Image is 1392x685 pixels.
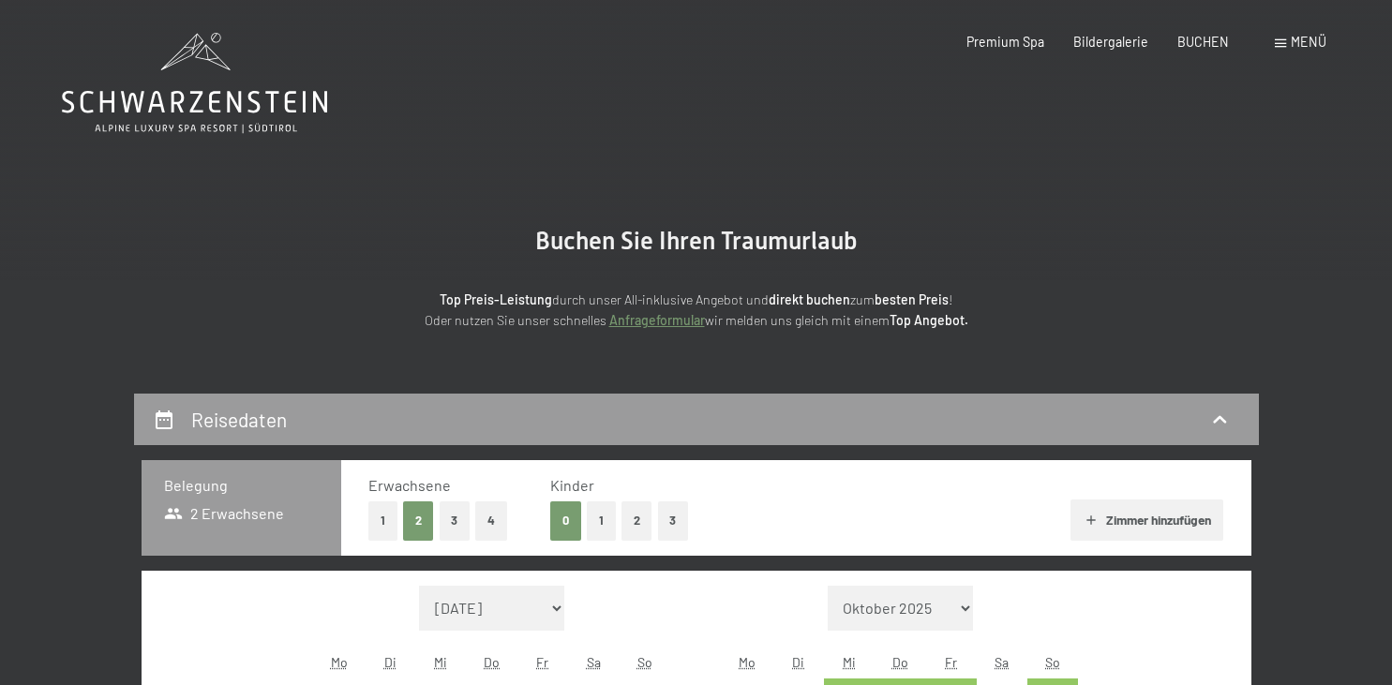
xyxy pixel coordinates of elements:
strong: Top Angebot. [890,312,968,328]
abbr: Donnerstag [892,654,908,670]
abbr: Mittwoch [434,654,447,670]
abbr: Mittwoch [843,654,856,670]
a: Anfrageformular [609,312,705,328]
abbr: Freitag [945,654,957,670]
button: 1 [368,501,397,540]
p: durch unser All-inklusive Angebot und zum ! Oder nutzen Sie unser schnelles wir melden uns gleich... [284,290,1109,332]
span: Kinder [550,476,594,494]
button: 1 [587,501,616,540]
button: 2 [403,501,434,540]
span: Buchen Sie Ihren Traumurlaub [535,227,858,255]
a: Premium Spa [966,34,1044,50]
span: 2 Erwachsene [164,503,285,524]
button: 3 [658,501,689,540]
button: 0 [550,501,581,540]
abbr: Dienstag [792,654,804,670]
abbr: Freitag [536,654,548,670]
abbr: Dienstag [384,654,397,670]
button: Zimmer hinzufügen [1070,499,1223,541]
strong: besten Preis [875,291,949,307]
h3: Belegung [164,475,319,496]
h2: Reisedaten [191,408,287,431]
span: Menü [1291,34,1326,50]
abbr: Sonntag [637,654,652,670]
abbr: Montag [739,654,756,670]
strong: direkt buchen [769,291,850,307]
strong: Top Preis-Leistung [440,291,552,307]
button: 4 [475,501,507,540]
abbr: Montag [331,654,348,670]
a: BUCHEN [1177,34,1229,50]
button: 2 [621,501,652,540]
abbr: Sonntag [1045,654,1060,670]
abbr: Samstag [587,654,601,670]
button: 3 [440,501,471,540]
abbr: Samstag [995,654,1009,670]
abbr: Donnerstag [484,654,500,670]
a: Bildergalerie [1073,34,1148,50]
span: Erwachsene [368,476,451,494]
